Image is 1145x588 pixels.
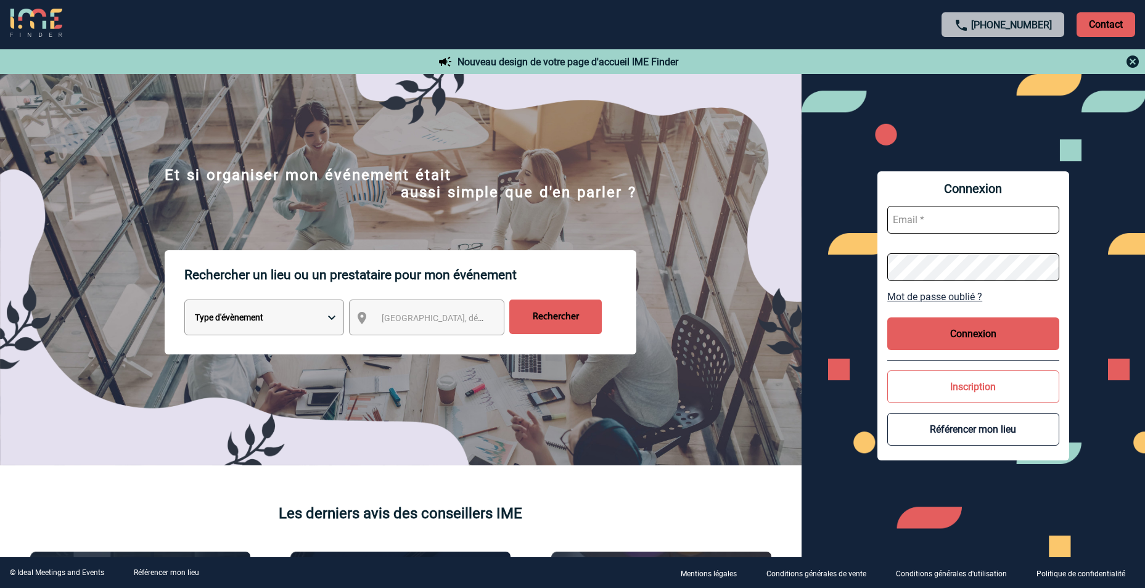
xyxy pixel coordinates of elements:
p: Rechercher un lieu ou un prestataire pour mon événement [184,250,636,300]
button: Inscription [887,370,1059,403]
p: Conditions générales d'utilisation [896,570,1007,578]
input: Rechercher [509,300,602,334]
p: Conditions générales de vente [766,570,866,578]
a: Référencer mon lieu [134,568,199,577]
div: © Ideal Meetings and Events [10,568,104,577]
span: [GEOGRAPHIC_DATA], département, région... [382,313,553,323]
img: call-24-px.png [954,18,969,33]
p: Mentions légales [681,570,737,578]
p: Politique de confidentialité [1036,570,1125,578]
a: Conditions générales d'utilisation [886,567,1027,579]
span: Connexion [887,181,1059,196]
button: Connexion [887,317,1059,350]
a: Mentions légales [671,567,757,579]
a: Conditions générales de vente [757,567,886,579]
input: Email * [887,206,1059,234]
a: [PHONE_NUMBER] [971,19,1052,31]
a: Mot de passe oublié ? [887,291,1059,303]
button: Référencer mon lieu [887,413,1059,446]
p: Contact [1077,12,1135,37]
a: Politique de confidentialité [1027,567,1145,579]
